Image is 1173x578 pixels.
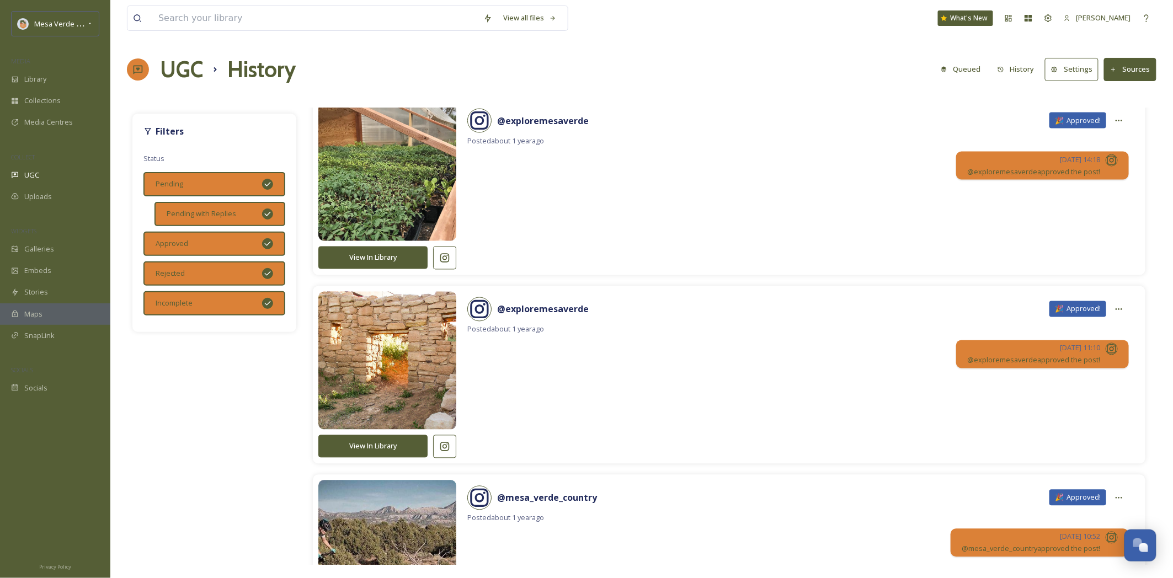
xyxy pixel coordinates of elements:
[24,95,61,106] span: Collections
[318,278,456,443] img: bf6f01332dfdc6ff0969f5304a45281e1e6a5930fa379e89efeb2747c8b61d3d.jpg
[467,136,1129,146] span: Posted about 1 year ago
[24,74,46,84] span: Library
[1067,115,1101,126] span: Approved!
[11,57,30,65] span: MEDIA
[24,287,48,297] span: Stories
[318,89,456,255] img: 93d42ddb9879517351f734d1a1392a40499db9d792d9e5eed0833555f8c2b3f7.jpg
[497,115,589,127] strong: @ exploremesaverde
[24,244,54,254] span: Galleries
[156,179,183,189] span: Pending
[39,559,71,572] a: Privacy Policy
[153,6,478,30] input: Search your library
[1067,493,1101,503] span: Approved!
[11,153,35,161] span: COLLECT
[1076,13,1131,23] span: [PERSON_NAME]
[24,170,39,180] span: UGC
[156,268,185,279] span: Rejected
[967,343,1100,354] span: [DATE] 11:10
[935,58,992,80] a: Queued
[1104,58,1156,81] button: Sources
[497,114,589,127] a: @exploremesaverde
[24,117,73,127] span: Media Centres
[1058,7,1137,29] a: [PERSON_NAME]
[935,58,987,80] button: Queued
[497,492,597,504] strong: @ mesa_verde_country
[156,298,193,308] span: Incomplete
[497,303,589,315] strong: @ exploremesaverde
[938,10,993,26] a: What's New
[992,58,1040,80] button: History
[160,53,203,86] a: UGC
[467,324,1129,335] span: Posted about 1 year ago
[1124,529,1156,561] button: Open Chat
[227,53,296,86] h1: History
[467,513,1129,523] span: Posted about 1 year ago
[498,7,562,29] a: View all files
[24,265,51,276] span: Embeds
[167,208,236,219] span: Pending with Replies
[967,167,1100,177] span: @ exploremesaverde approved the post!
[1045,58,1099,81] button: Settings
[1067,304,1101,314] span: Approved!
[24,191,52,202] span: Uploads
[18,18,29,29] img: MVC%20SnapSea%20logo%20%281%29.png
[156,125,184,137] strong: Filters
[39,563,71,570] span: Privacy Policy
[11,227,36,235] span: WIDGETS
[24,330,55,341] span: SnapLink
[962,544,1100,554] span: @ mesa_verde_country approved the post!
[497,303,589,316] a: @exploremesaverde
[143,153,164,163] span: Status
[156,238,188,249] span: Approved
[318,435,428,458] button: View In Library
[318,247,428,269] button: View In Library
[24,309,42,319] span: Maps
[1045,58,1104,81] a: Settings
[962,532,1100,542] span: [DATE] 10:52
[1049,490,1106,506] div: 🎉
[992,58,1046,80] a: History
[1049,113,1106,129] div: 🎉
[1049,301,1106,317] div: 🎉
[497,491,597,505] a: @mesa_verde_country
[967,355,1100,366] span: @ exploremesaverde approved the post!
[11,366,33,374] span: SOCIALS
[967,154,1100,165] span: [DATE] 14:18
[34,18,102,29] span: Mesa Verde Country
[24,383,47,393] span: Socials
